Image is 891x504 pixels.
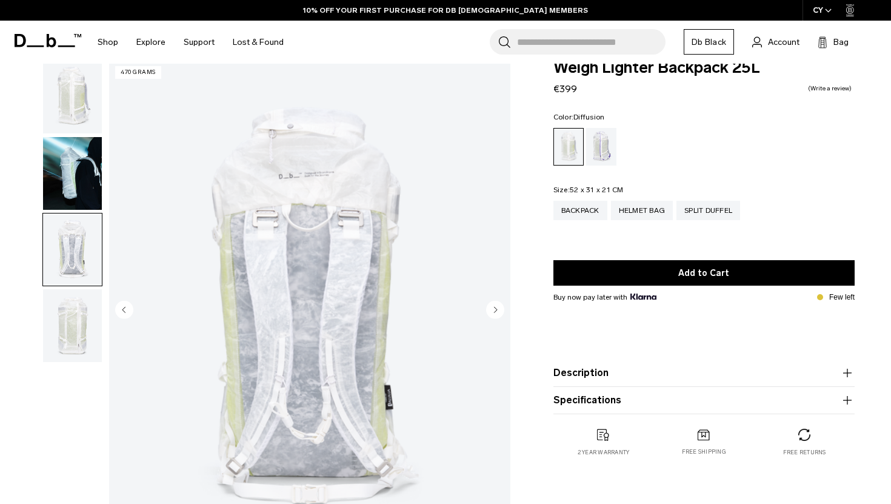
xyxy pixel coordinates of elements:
[573,113,604,121] span: Diffusion
[553,60,855,76] span: Weigh Lighter Backpack 25L
[752,35,799,49] a: Account
[586,128,616,166] a: Aurora
[42,60,102,134] button: Weigh Lighter Backpack 25L Diffusion
[808,86,852,92] a: Write a review
[783,448,826,457] p: Free returns
[630,294,656,300] img: {"height" => 20, "alt" => "Klarna"}
[553,113,605,121] legend: Color:
[768,36,799,49] span: Account
[233,21,284,64] a: Lost & Found
[42,213,102,287] button: Weigh Lighter Backpack 25L Diffusion
[303,5,588,16] a: 10% OFF YOUR FIRST PURCHASE FOR DB [DEMOGRAPHIC_DATA] MEMBERS
[553,260,855,286] button: Add to Cart
[43,61,102,133] img: Weigh Lighter Backpack 25L Diffusion
[136,21,165,64] a: Explore
[553,186,624,193] legend: Size:
[553,83,577,95] span: €399
[184,21,215,64] a: Support
[829,292,855,303] p: Few left
[833,36,849,49] span: Bag
[570,186,624,194] span: 52 x 31 x 21 CM
[115,300,133,321] button: Previous slide
[115,66,161,79] p: 470 grams
[553,128,584,166] a: Diffusion
[553,292,656,303] span: Buy now pay later with
[88,21,293,64] nav: Main Navigation
[98,21,118,64] a: Shop
[43,213,102,286] img: Weigh Lighter Backpack 25L Diffusion
[42,289,102,363] button: Weigh Lighter Backpack 25L Diffusion
[553,366,855,380] button: Description
[611,201,673,220] a: Helmet Bag
[42,136,102,210] button: Weigh Lighter Backpack 25L Diffusion
[553,201,607,220] a: Backpack
[682,448,726,456] p: Free shipping
[43,289,102,362] img: Weigh Lighter Backpack 25L Diffusion
[818,35,849,49] button: Bag
[578,448,630,457] p: 2 year warranty
[553,393,855,408] button: Specifications
[676,201,740,220] a: Split Duffel
[684,29,734,55] a: Db Black
[486,300,504,321] button: Next slide
[43,137,102,210] img: Weigh Lighter Backpack 25L Diffusion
